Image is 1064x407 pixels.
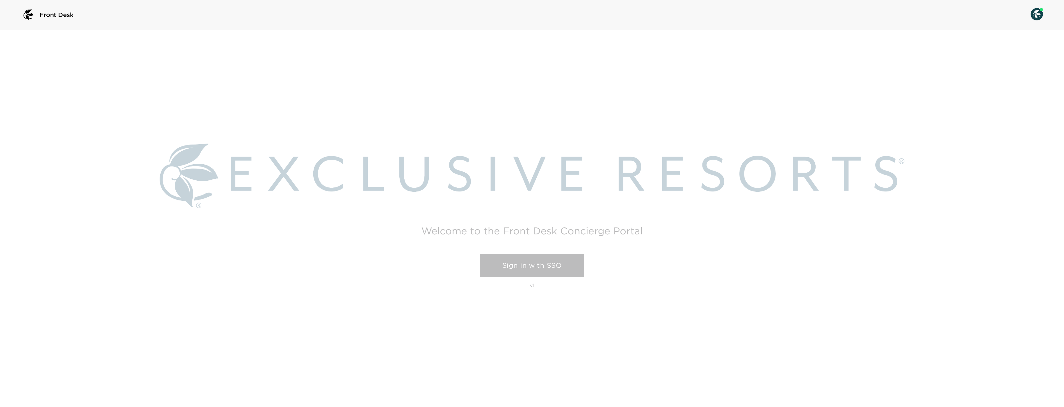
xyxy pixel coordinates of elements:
h2: Welcome to the Front Desk Concierge Portal [421,226,643,236]
img: User [1031,8,1043,20]
a: Sign in with SSO [480,254,584,277]
img: Exclusive Resorts logo [160,144,904,208]
p: v1 [530,282,534,288]
img: logo [21,7,36,22]
span: Front Desk [40,10,74,19]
